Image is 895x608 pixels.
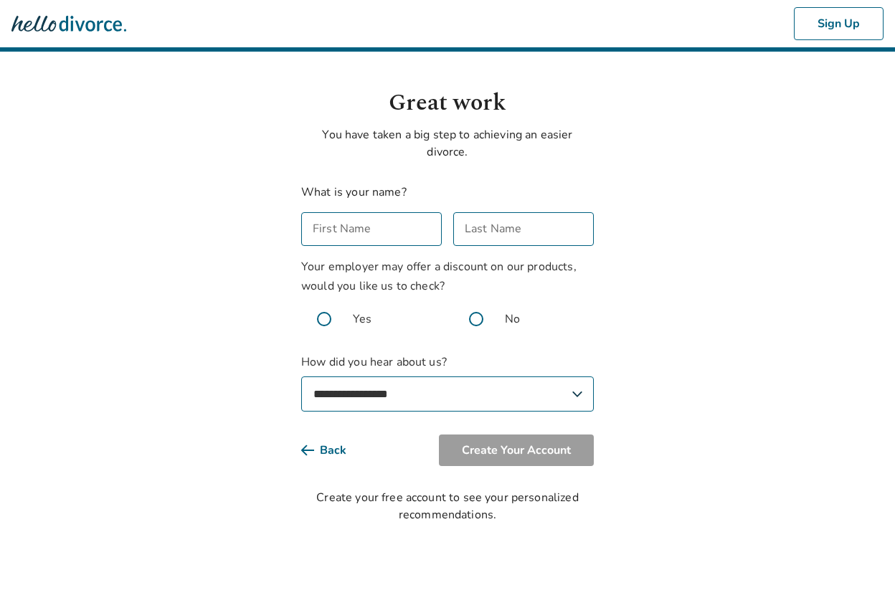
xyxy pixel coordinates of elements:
[505,310,520,328] span: No
[301,184,407,200] label: What is your name?
[301,376,594,412] select: How did you hear about us?
[301,86,594,120] h1: Great work
[439,434,594,466] button: Create Your Account
[301,489,594,523] div: Create your free account to see your personalized recommendations.
[11,9,126,38] img: Hello Divorce Logo
[301,126,594,161] p: You have taken a big step to achieving an easier divorce.
[794,7,884,40] button: Sign Up
[301,259,577,294] span: Your employer may offer a discount on our products, would you like us to check?
[301,353,594,412] label: How did you hear about us?
[823,539,895,608] iframe: Chat Widget
[353,310,371,328] span: Yes
[301,434,369,466] button: Back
